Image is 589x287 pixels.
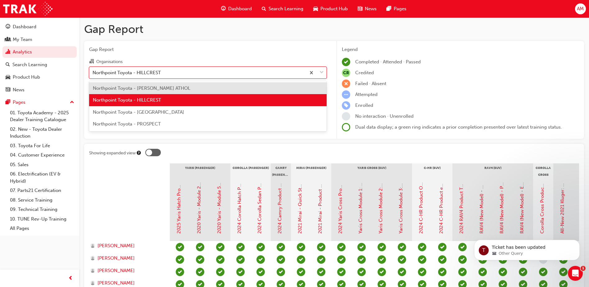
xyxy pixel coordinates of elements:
a: Yaris Cross Module 2: Spec & Features [378,152,383,234]
span: learningRecordVerb_PASS-icon [176,243,184,251]
span: Gap Report [89,46,327,53]
span: search-icon [6,62,10,68]
span: learningRecordVerb_COMPLETE-icon [317,255,325,264]
span: learningRecordVerb_COMPLETE-icon [342,58,350,66]
span: learningRecordVerb_PASS-icon [337,243,346,251]
span: learningRecordVerb_COMPLETE-icon [216,243,224,251]
div: My Team [13,36,32,43]
a: 2024 Corolla Hatch Product Training [237,154,242,234]
a: My Team [2,34,77,45]
iframe: Intercom live chat [568,266,583,281]
span: pages-icon [387,5,391,13]
span: Dashboard [228,5,252,12]
a: Yaris Cross Module 1: Market Introduction [358,143,363,234]
span: learningRecordVerb_PASS-icon [256,243,265,251]
span: learningRecordVerb_PASS-icon [458,243,467,251]
button: Pages [2,97,77,108]
a: 2024 RAV4 Product Training [459,172,464,234]
div: Corolla (Passenger) [230,163,271,179]
span: down-icon [319,69,324,77]
a: 2024 C-HR Product eLearning [438,168,444,234]
span: learningRecordVerb_PASS-icon [236,268,245,276]
div: Organisations [96,59,123,65]
span: learningRecordVerb_COMPLETE-icon [216,255,224,264]
a: [PERSON_NAME] [90,280,164,287]
a: 04. Customer Experience [7,150,77,160]
span: learningRecordVerb_COMPLETE-icon [357,255,366,264]
a: news-iconNews [353,2,382,15]
span: learningRecordVerb_COMPLETE-icon [297,268,305,276]
span: chart-icon [6,49,10,55]
span: learningRecordVerb_PASS-icon [418,255,426,264]
a: All Pages [7,224,77,233]
span: learningRecordVerb_COMPLETE-icon [357,243,366,251]
span: learningRecordVerb_COMPLETE-icon [297,243,305,251]
span: learningRecordVerb_PASS-icon [277,255,285,264]
a: Analytics [2,46,77,58]
div: Mirai (Passenger) [291,163,331,179]
span: organisation-icon [89,59,94,65]
a: Dashboard [2,21,77,33]
span: learningRecordVerb_COMPLETE-icon [398,268,406,276]
span: learningRecordVerb_COMPLETE-icon [559,268,568,276]
a: pages-iconPages [382,2,411,15]
span: learningRecordVerb_COMPLETE-icon [317,243,325,251]
span: people-icon [6,37,10,43]
span: Search Learning [269,5,303,12]
a: 08. Service Training [7,195,77,205]
a: [PERSON_NAME] [90,242,164,249]
div: Dashboard [13,23,36,30]
span: car-icon [6,75,10,80]
span: news-icon [358,5,362,13]
span: learningRecordVerb_COMPLETE-icon [378,255,386,264]
a: 2024 Camry Product eLearning [277,166,283,234]
span: learningRecordVerb_COMPLETE-icon [196,243,204,251]
div: Camry (Passenger) [271,163,291,179]
a: 09. Technical Training [7,205,77,214]
span: learningRecordVerb_COMPLETE-icon [398,243,406,251]
span: learningRecordVerb_COMPLETE-icon [539,268,547,276]
div: Product Hub [13,74,40,81]
span: learningRecordVerb_ENROLL-icon [342,101,350,110]
span: learningRecordVerb_COMPLETE-icon [357,268,366,276]
div: Tooltip anchor [136,150,142,156]
span: learningRecordVerb_PASS-icon [277,268,285,276]
a: 03. Toyota For Life [7,141,77,151]
a: 2020 Yaris - Module 2: Design Walkaround [196,141,202,234]
button: DashboardMy TeamAnalyticsSearch LearningProduct HubNews [2,20,77,97]
span: learningRecordVerb_PASS-icon [176,255,184,264]
span: learningRecordVerb_FAIL-icon [342,80,350,88]
div: Search Learning [12,61,47,68]
span: learningRecordVerb_PASS-icon [236,255,245,264]
a: 2024 Yaris Cross Product Training [338,160,343,234]
span: learningRecordVerb_COMPLETE-icon [196,255,204,264]
span: Attempted [355,92,378,97]
a: 2021 Mirai - Quick Start Video [297,169,303,234]
iframe: Intercom notifications message [465,227,589,270]
span: learningRecordVerb_COMPLETE-icon [216,268,224,276]
a: 01. Toyota Academy - 2025 Dealer Training Catalogue [7,108,77,125]
a: RAV4 (New Model) - Electric AWD system video [519,131,525,234]
div: Corolla Cross (SUV) [533,163,553,179]
span: Completed · Attended · Passed [355,59,421,65]
a: 2024 C-HR Product Overview [418,169,424,234]
a: RAV4 (New Model) - Product Introduction video [499,131,505,234]
div: News [13,86,25,93]
img: Trak [3,2,52,16]
a: [PERSON_NAME] [90,267,164,274]
span: learningRecordVerb_COMPLETE-icon [317,268,325,276]
span: Northpoint Toyota - PROSPECT [93,121,161,127]
div: C-HR (SUV) [412,163,452,179]
a: 2025 Yaris Hatch Product Training [176,160,182,234]
span: learningRecordVerb_PASS-icon [438,255,446,264]
span: learningRecordVerb_PASS-icon [438,268,446,276]
span: No interaction · Unenrolled [355,113,414,119]
span: prev-icon [68,275,73,282]
button: AM [575,3,586,14]
span: null-icon [342,69,350,77]
span: Product Hub [320,5,348,12]
span: learningRecordVerb_PASS-icon [256,268,265,276]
